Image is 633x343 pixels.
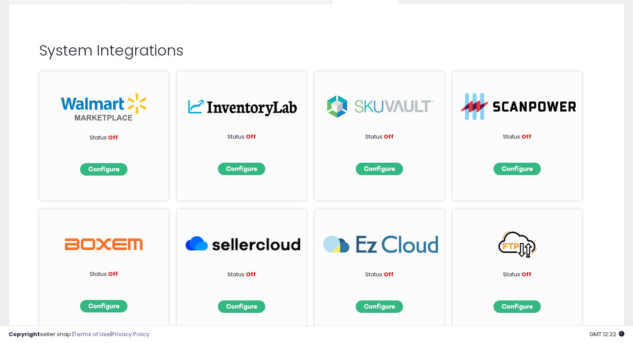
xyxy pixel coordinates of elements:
[384,133,394,141] span: Off
[218,300,265,313] img: configbtn.png
[461,231,576,258] img: FTP_266x63.png
[199,271,285,279] p: Status:
[356,163,403,175] img: configbtn.png
[65,231,143,258] img: Boxem Logo
[493,163,541,175] img: configbtn.png
[9,330,40,338] strong: Copyright
[323,231,438,258] img: EzCloud_266x63.png
[323,93,438,120] img: sku.png
[493,300,541,313] img: configbtn.png
[80,163,127,176] img: configbtn.png
[108,270,118,278] span: Off
[39,43,594,59] h2: System Integrations
[461,93,576,120] img: ScanPower-logo.png
[108,133,118,142] span: Off
[246,270,256,278] span: Off
[474,271,560,279] p: Status:
[246,133,256,141] span: Off
[199,133,285,141] p: Status:
[9,331,149,339] div: seller snap | |
[521,133,531,141] span: Off
[590,330,624,338] span: 2025-08-17 12:22 GMT
[218,163,265,175] img: configbtn.png
[384,270,394,278] span: Off
[61,93,147,121] img: walmart_int.png
[356,300,403,313] img: configbtn.png
[61,134,147,142] p: Status:
[336,271,422,279] p: Status:
[74,330,110,338] a: Terms of Use
[61,270,147,278] p: Status:
[521,270,531,278] span: Off
[474,133,560,141] p: Status:
[336,133,422,141] p: Status:
[80,300,127,312] img: configbtn.png
[112,330,149,338] a: Privacy Policy
[186,231,300,258] img: SellerCloud_266x63.png
[186,93,300,120] img: inv.png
